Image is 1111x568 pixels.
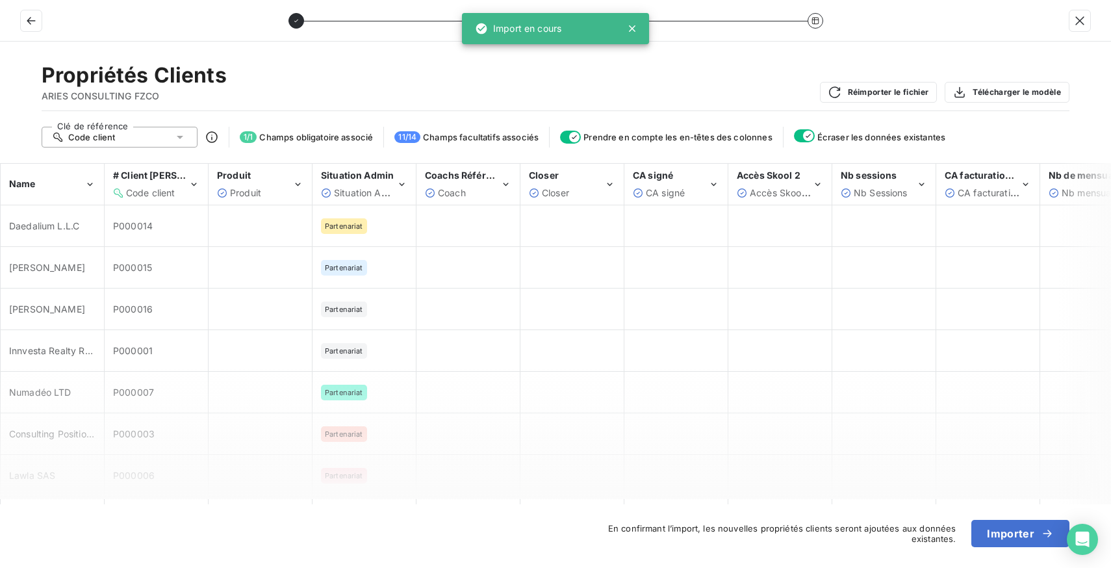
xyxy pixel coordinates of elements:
span: Partenariat [325,347,363,355]
th: Closer [520,164,624,205]
span: Coachs Référent [425,170,500,181]
th: Nb sessions [832,164,936,205]
th: Situation Admin [313,164,416,205]
span: P000016 [113,303,153,315]
h2: Propriétés Clients [42,62,227,88]
span: Partenariat [325,305,363,313]
span: Nb sessions [841,170,897,181]
span: CA facturation intégrale [958,187,1062,198]
span: Partenariat [325,389,363,396]
span: Produit [230,187,261,198]
th: CA facturation intégrale [936,164,1040,205]
th: # Client Pennylane [105,164,209,205]
span: Accès Skool 2 [750,187,812,198]
span: Daedalium L.L.C [9,220,79,231]
span: Closer [529,170,559,181]
span: P000006 [113,470,155,481]
span: 1 / 1 [240,131,257,143]
th: Produit [209,164,313,205]
span: Partenariat [325,264,363,272]
button: Télécharger le modèle [945,82,1069,103]
span: Situation Admin [321,170,394,181]
button: Réimporter le fichier [820,82,938,103]
span: Situation Admin [334,187,402,198]
div: Open Intercom Messenger [1067,524,1098,555]
th: Coachs Référent [416,164,520,205]
span: Lawla SAS [9,470,55,481]
span: Nb Sessions [854,187,908,198]
span: Innvesta Realty Real Estate [9,345,127,356]
span: Coach [438,187,466,198]
span: P000001 [113,345,153,356]
span: Code client [68,132,116,142]
span: P000015 [113,262,152,273]
span: CA signé [633,170,673,181]
span: Prendre en compte les en-têtes des colonnes [583,132,772,142]
span: Champs obligatoire associé [259,132,373,142]
th: Name [1,164,105,205]
span: CA signé [646,187,685,198]
span: Code client [126,187,175,198]
span: Name [9,178,36,189]
button: Importer [971,520,1069,547]
span: Accès Skool 2 [737,170,800,181]
span: ARIES CONSULTING FZCO [42,90,227,103]
span: Partenariat [325,430,363,438]
th: CA signé [624,164,728,205]
span: Écraser les données existantes [817,132,946,142]
span: # Client [PERSON_NAME] [113,170,227,181]
span: Produit [217,170,251,181]
span: P000003 [113,428,155,439]
span: Numadéo LTD [9,387,71,398]
span: P000014 [113,220,153,231]
span: Champs facultatifs associés [423,132,539,142]
span: CA facturation intégrale [945,170,1054,181]
th: Accès Skool 2 [728,164,832,205]
span: [PERSON_NAME] [9,262,85,273]
span: Partenariat [325,472,363,480]
span: P000007 [113,387,154,398]
span: En confirmant l’import, les nouvelles propriétés clients seront ajoutées aux données existantes. [598,523,956,544]
span: 11 / 14 [394,131,420,143]
span: Partenariat [325,222,363,230]
span: Closer [542,187,569,198]
span: [PERSON_NAME] [9,303,85,315]
span: Consulting Positions [9,428,96,439]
